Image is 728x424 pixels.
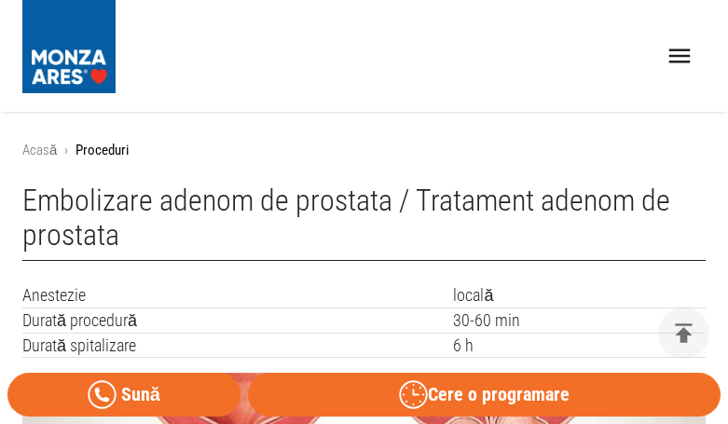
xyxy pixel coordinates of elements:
td: locală [453,283,706,308]
li: › [64,140,68,161]
button: delete [658,308,709,359]
td: 6 h [453,333,706,358]
button: open drawer [654,31,706,82]
td: 30-60 min [453,308,706,333]
p: Proceduri [76,140,129,161]
a: Acasă [22,142,57,158]
td: Durată spitalizare [22,333,453,358]
h1: Embolizare adenom de prostata / Tratament adenom de prostata [22,184,706,262]
button: Cere o programare [248,373,721,417]
td: Anestezie [22,283,453,308]
td: Durată procedură [22,308,453,333]
nav: breadcrumb [22,140,706,161]
a: Sună [7,373,240,417]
